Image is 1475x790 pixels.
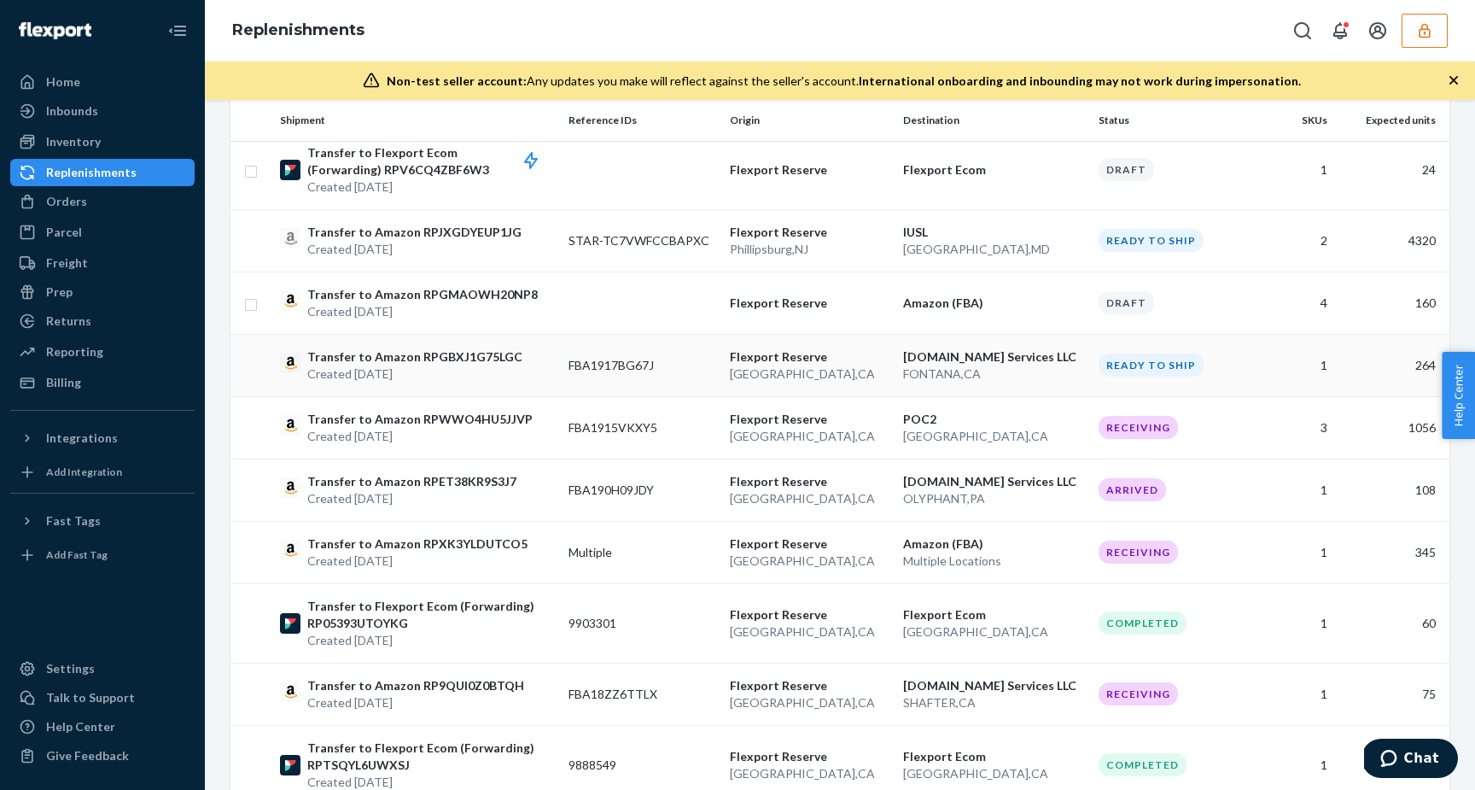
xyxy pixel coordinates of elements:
p: [GEOGRAPHIC_DATA] , MD [903,241,1086,258]
span: International onboarding and inbounding may not work during impersonation. [859,73,1301,88]
td: Multiple [562,521,723,583]
td: FBA1915VKXY5 [562,396,723,459]
div: Draft [1099,158,1154,181]
a: Billing [10,369,195,396]
p: Amazon (FBA) [903,535,1086,553]
p: Created [DATE] [307,366,522,383]
div: Arrived [1099,478,1166,501]
div: Inventory [46,133,101,150]
p: Amazon (FBA) [903,295,1086,312]
p: FONTANA , CA [903,366,1086,383]
a: Settings [10,655,195,682]
th: Reference IDs [562,100,723,141]
button: Fast Tags [10,507,195,535]
p: Transfer to Amazon RPGBXJ1G75LGC [307,348,522,366]
div: Reporting [46,343,103,360]
button: Close Navigation [160,14,195,48]
p: Created [DATE] [307,178,555,196]
a: Reporting [10,338,195,366]
th: Shipment [273,100,562,141]
td: 1 [1253,663,1334,725]
button: Open account menu [1361,14,1395,48]
div: Orders [46,193,87,210]
p: [GEOGRAPHIC_DATA] , CA [903,765,1086,782]
td: 1 [1253,521,1334,583]
div: Parcel [46,224,82,241]
a: Replenishments [232,20,364,39]
p: Flexport Reserve [730,161,889,178]
p: [GEOGRAPHIC_DATA] , CA [903,623,1086,641]
th: SKUs [1253,100,1334,141]
a: Home [10,68,195,96]
p: [GEOGRAPHIC_DATA] , CA [730,490,889,507]
td: 60 [1334,583,1449,663]
p: Created [DATE] [307,241,522,258]
div: Draft [1099,291,1154,314]
div: Freight [46,255,88,272]
td: FBA1917BG67J [562,334,723,396]
td: FBA190H09JDY [562,459,723,521]
p: Flexport Ecom [903,606,1086,623]
td: 1056 [1334,396,1449,459]
p: [DOMAIN_NAME] Services LLC [903,473,1086,490]
button: Give Feedback [10,742,195,770]
p: POC2 [903,411,1086,428]
p: Flexport Reserve [730,677,889,694]
ol: breadcrumbs [219,6,378,56]
p: Flexport Reserve [730,348,889,366]
td: 2 [1253,209,1334,272]
p: Flexport Reserve [730,295,889,312]
p: [GEOGRAPHIC_DATA] , CA [730,623,889,641]
a: Returns [10,307,195,335]
p: Created [DATE] [307,694,524,711]
button: Help Center [1442,352,1475,439]
p: [GEOGRAPHIC_DATA] , CA [903,428,1086,445]
p: SHAFTER , CA [903,694,1086,711]
a: Help Center [10,713,195,740]
th: Origin [723,100,896,141]
p: Flexport Ecom [903,161,1086,178]
div: Fast Tags [46,512,101,530]
td: 1 [1253,583,1334,663]
a: Inbounds [10,97,195,125]
p: [GEOGRAPHIC_DATA] , CA [730,694,889,711]
div: Receiving [1099,541,1178,564]
div: Prep [46,284,73,301]
p: Flexport Reserve [730,224,889,241]
p: Transfer to Amazon RPGMAOWH20NP8 [307,286,538,303]
p: Created [DATE] [307,490,516,507]
div: Completed [1099,753,1186,776]
td: 1 [1253,459,1334,521]
td: STAR-TC7VWFCCBAPXC [562,209,723,272]
p: Flexport Reserve [730,535,889,553]
p: Multiple Locations [903,553,1086,570]
div: Talk to Support [46,689,135,706]
td: 1 [1253,334,1334,396]
img: Flexport logo [19,22,91,39]
div: Ready to ship [1099,229,1204,252]
td: 160 [1334,272,1449,334]
div: Ready to ship [1099,354,1204,377]
p: Transfer to Flexport Ecom (Forwarding) RP05393UTOYKG [307,598,555,632]
iframe: Opens a widget where you can chat to one of our agents [1364,739,1458,781]
a: Add Integration [10,459,195,486]
p: Phillipsburg , NJ [730,241,889,258]
p: Transfer to Amazon RP9QUI0Z0BTQH [307,677,524,694]
div: Returns [46,313,91,330]
button: Open Search Box [1286,14,1320,48]
th: Expected units [1334,100,1449,141]
th: Status [1092,100,1253,141]
a: Replenishments [10,159,195,186]
th: Destination [896,100,1093,141]
p: [GEOGRAPHIC_DATA] , CA [730,428,889,445]
p: Flexport Reserve [730,606,889,623]
p: Created [DATE] [307,428,533,445]
span: Non-test seller account: [387,73,527,88]
p: Created [DATE] [307,632,555,649]
button: Open notifications [1323,14,1357,48]
td: 1 [1253,130,1334,209]
div: Add Fast Tag [46,547,108,562]
p: [GEOGRAPHIC_DATA] , CA [730,553,889,570]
